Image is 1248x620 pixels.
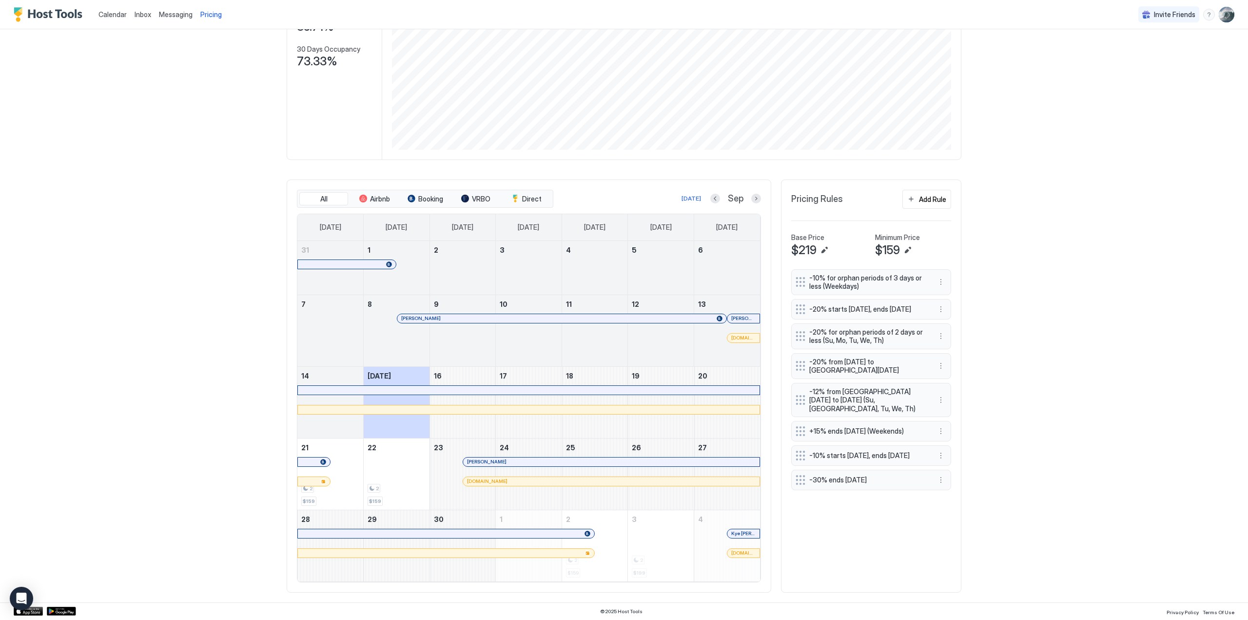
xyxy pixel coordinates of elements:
button: Edit [902,244,914,256]
a: October 1, 2025 [496,510,562,528]
span: 3 [632,515,637,523]
span: -20% starts [DATE], ends [DATE] [809,305,925,314]
a: September 24, 2025 [496,439,562,457]
span: Terms Of Use [1203,609,1234,615]
span: $199 [633,570,645,576]
div: menu [935,450,947,461]
div: Host Tools Logo [14,7,87,22]
td: September 5, 2025 [628,241,694,295]
span: 2 [640,557,643,563]
a: September 14, 2025 [297,367,363,385]
a: Privacy Policy [1167,606,1199,617]
a: Monday [376,214,417,240]
span: 2 [434,246,438,254]
a: Messaging [159,9,193,20]
button: [DATE] [680,193,702,204]
td: September 21, 2025 [297,438,364,510]
span: -12% from [GEOGRAPHIC_DATA][DATE] to [DATE] (Su, [GEOGRAPHIC_DATA], Tu, We, Th) [809,387,925,413]
button: More options [935,360,947,372]
span: Booking [418,195,443,203]
span: 16 [434,372,442,380]
a: September 28, 2025 [297,510,363,528]
a: September 19, 2025 [628,367,694,385]
a: September 20, 2025 [694,367,760,385]
a: September 30, 2025 [430,510,496,528]
td: September 29, 2025 [364,510,430,581]
span: [DATE] [320,223,341,232]
div: menu [935,276,947,288]
td: September 28, 2025 [297,510,364,581]
a: September 8, 2025 [364,295,429,313]
span: Invite Friends [1154,10,1195,19]
span: 2 [376,485,379,492]
td: September 4, 2025 [562,241,628,295]
span: [PERSON_NAME] [467,459,507,465]
td: September 6, 2025 [694,241,760,295]
span: 1 [368,246,370,254]
td: October 1, 2025 [496,510,562,581]
button: Airbnb [350,192,399,206]
a: Inbox [135,9,151,20]
span: 29 [368,515,377,523]
span: Kye [PERSON_NAME] [731,530,756,537]
a: September 11, 2025 [562,295,628,313]
a: September 1, 2025 [364,241,429,259]
div: Google Play Store [47,607,76,616]
span: Sep [728,193,743,204]
button: More options [935,276,947,288]
td: September 9, 2025 [429,295,496,366]
td: September 14, 2025 [297,366,364,438]
span: 18 [566,372,573,380]
div: tab-group [297,190,553,208]
td: September 20, 2025 [694,366,760,438]
div: menu [935,360,947,372]
a: September 5, 2025 [628,241,694,259]
a: October 3, 2025 [628,510,694,528]
a: October 4, 2025 [694,510,760,528]
td: September 18, 2025 [562,366,628,438]
span: -20% from [DATE] to [GEOGRAPHIC_DATA][DATE] [809,358,925,375]
td: September 25, 2025 [562,438,628,510]
button: Edit [819,244,830,256]
a: September 29, 2025 [364,510,429,528]
span: $219 [791,243,817,258]
span: 14 [301,372,309,380]
div: menu [935,474,947,486]
a: Tuesday [442,214,483,240]
span: 4 [566,246,571,254]
a: Wednesday [508,214,549,240]
a: September 15, 2025 [364,367,429,385]
span: 9 [434,300,439,308]
span: 2 [310,485,312,492]
td: September 10, 2025 [496,295,562,366]
span: -20% for orphan periods of 2 days or less (Su, Mo, Tu, We, Th) [809,328,925,345]
div: menu [1203,9,1215,20]
span: 24 [500,443,509,452]
a: September 10, 2025 [496,295,562,313]
span: 11 [566,300,572,308]
a: Friday [641,214,682,240]
div: [DOMAIN_NAME] [467,478,756,484]
span: 23 [434,443,443,452]
span: Base Price [791,233,824,242]
a: September 9, 2025 [430,295,496,313]
span: 30 Days Occupancy [297,45,360,54]
span: 5 [632,246,637,254]
a: September 27, 2025 [694,439,760,457]
span: [DATE] [716,223,738,232]
td: September 22, 2025 [364,438,430,510]
td: September 17, 2025 [496,366,562,438]
span: -30% ends [DATE] [809,476,925,484]
span: Pricing [200,10,222,19]
a: App Store [14,607,43,616]
span: [DATE] [386,223,407,232]
span: [DOMAIN_NAME] [731,335,756,341]
span: [DATE] [518,223,539,232]
span: 28 [301,515,310,523]
span: [DATE] [650,223,672,232]
td: September 15, 2025 [364,366,430,438]
span: [DATE] [584,223,605,232]
span: © 2025 Host Tools [600,608,643,615]
span: Minimum Price [875,233,920,242]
